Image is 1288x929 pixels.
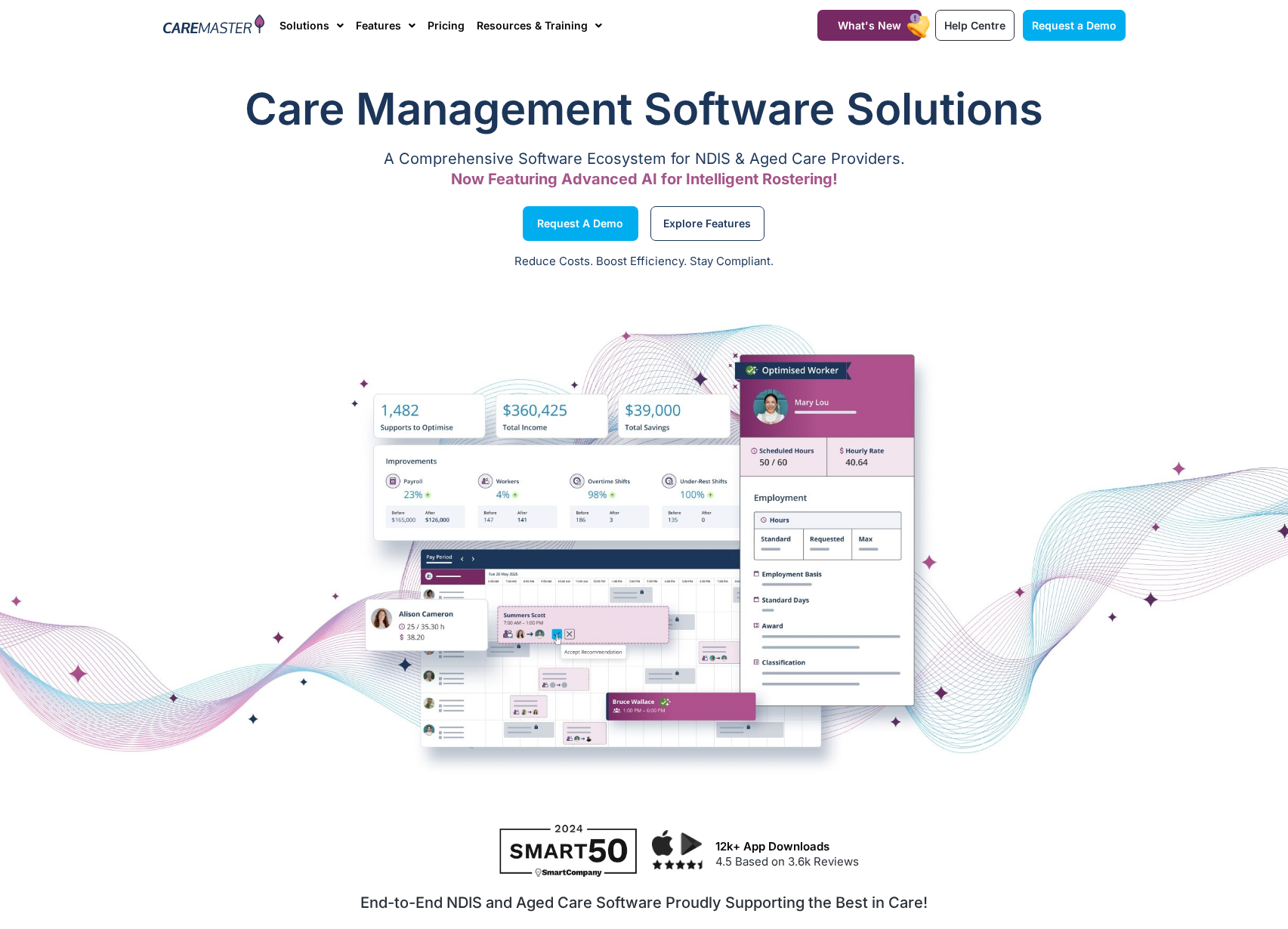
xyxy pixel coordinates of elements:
a: Request a Demo [523,206,638,241]
img: CareMaster Logo [163,14,265,37]
h1: Care Management Software Solutions [163,79,1126,139]
p: 4.5 Based on 3.6k Reviews [715,853,1117,871]
a: Explore Features [650,206,764,241]
h2: End-to-End NDIS and Aged Care Software Proudly Supporting the Best in Care! [172,894,1117,912]
a: Help Centre [935,10,1015,41]
span: Now Featuring Advanced AI for Intelligent Rostering! [451,170,838,188]
span: What's New [838,19,901,32]
span: Explore Features [663,220,751,227]
p: A Comprehensive Software Ecosystem for NDIS & Aged Care Providers. [163,154,1126,164]
span: Request a Demo [1032,19,1117,32]
a: What's New [817,10,922,41]
span: Request a Demo [537,220,623,227]
a: Request a Demo [1023,10,1126,41]
p: Reduce Costs. Boost Efficiency. Stay Compliant. [9,253,1279,270]
span: Help Centre [944,19,1005,32]
h3: 12k+ App Downloads [715,840,1117,853]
